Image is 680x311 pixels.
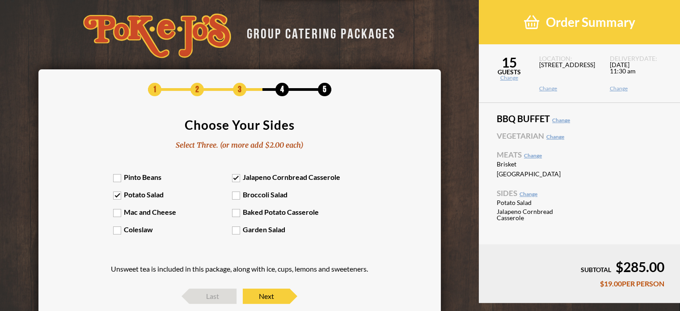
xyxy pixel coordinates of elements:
[581,266,611,273] span: SUBTOTAL
[497,114,662,123] span: BBQ Buffet
[185,119,295,131] div: Choose Your Sides
[113,225,232,234] label: Coleslaw
[176,140,304,150] div: Select Three. (or more add $2.00 each)
[111,265,368,273] p: Unsweet tea is included in this package, along with ice, cups, lemons and sweeteners.
[497,200,575,206] span: Potato Salad
[148,83,161,96] span: 1
[539,62,599,86] span: [STREET_ADDRESS]
[546,14,635,30] span: Order Summary
[497,151,662,158] span: Meats
[497,171,575,177] span: [GEOGRAPHIC_DATA]
[190,83,204,96] span: 2
[524,14,539,30] img: shopping-basket-3cad201a.png
[232,190,351,199] label: Broccoli Salad
[83,13,231,58] img: logo-34603ddf.svg
[233,83,246,96] span: 3
[275,83,289,96] span: 4
[232,173,351,181] label: Jalapeno Cornbread Casserole
[240,23,396,41] div: GROUP CATERING PACKAGES
[113,208,232,216] label: Mac and Cheese
[610,62,669,86] span: [DATE] 11:30 am
[479,55,539,69] span: 15
[539,86,599,91] a: Change
[494,260,664,273] div: $285.00
[494,280,664,287] div: $19.00 PER PERSON
[479,75,539,81] a: Change
[497,132,662,140] span: Vegetarian
[552,117,570,124] a: Change
[113,173,232,181] label: Pinto Beans
[546,133,564,140] a: Change
[318,83,331,96] span: 5
[243,289,290,304] span: Next
[497,189,662,197] span: Sides
[610,86,669,91] a: Change
[610,55,669,62] span: DELIVERY DATE:
[232,225,351,234] label: Garden Salad
[479,69,539,75] span: GUESTS
[190,289,237,304] span: Last
[520,191,537,197] a: Change
[232,208,351,216] label: Baked Potato Casserole
[497,161,575,167] span: Brisket
[497,209,575,221] span: Jalapeno Cornbread Casserole
[524,152,542,159] a: Change
[539,55,599,62] span: LOCATION:
[113,190,232,199] label: Potato Salad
